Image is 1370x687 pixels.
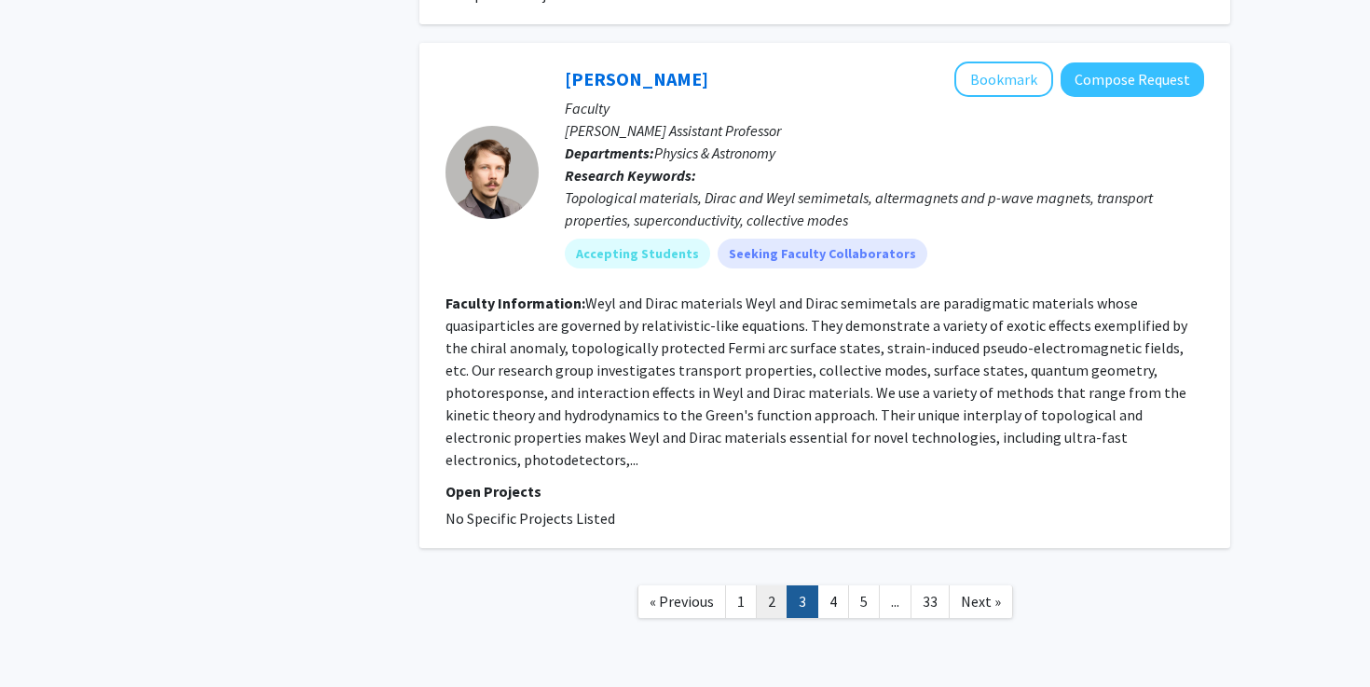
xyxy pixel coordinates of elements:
[725,585,757,618] a: 1
[961,592,1001,611] span: Next »
[954,62,1053,97] button: Add Pavlo Sukhachov to Bookmarks
[817,585,849,618] a: 4
[756,585,788,618] a: 2
[565,239,710,268] mat-chip: Accepting Students
[565,119,1204,142] p: [PERSON_NAME] Assistant Professor
[445,509,615,528] span: No Specific Projects Listed
[787,585,818,618] a: 3
[891,592,899,611] span: ...
[565,166,696,185] b: Research Keywords:
[445,294,1187,469] fg-read-more: Weyl and Dirac materials Weyl and Dirac semimetals are paradigmatic materials whose quasiparticle...
[565,97,1204,119] p: Faculty
[445,294,585,312] b: Faculty Information:
[949,585,1013,618] a: Next
[419,567,1230,642] nav: Page navigation
[848,585,880,618] a: 5
[1061,62,1204,97] button: Compose Request to Pavlo Sukhachov
[565,186,1204,231] div: Topological materials, Dirac and Weyl semimetals, altermagnets and p-wave magnets, transport prop...
[565,67,708,90] a: [PERSON_NAME]
[654,144,775,162] span: Physics & Astronomy
[650,592,714,611] span: « Previous
[718,239,927,268] mat-chip: Seeking Faculty Collaborators
[14,603,79,673] iframe: Chat
[911,585,950,618] a: 33
[565,144,654,162] b: Departments:
[637,585,726,618] a: Previous
[445,480,1204,502] p: Open Projects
